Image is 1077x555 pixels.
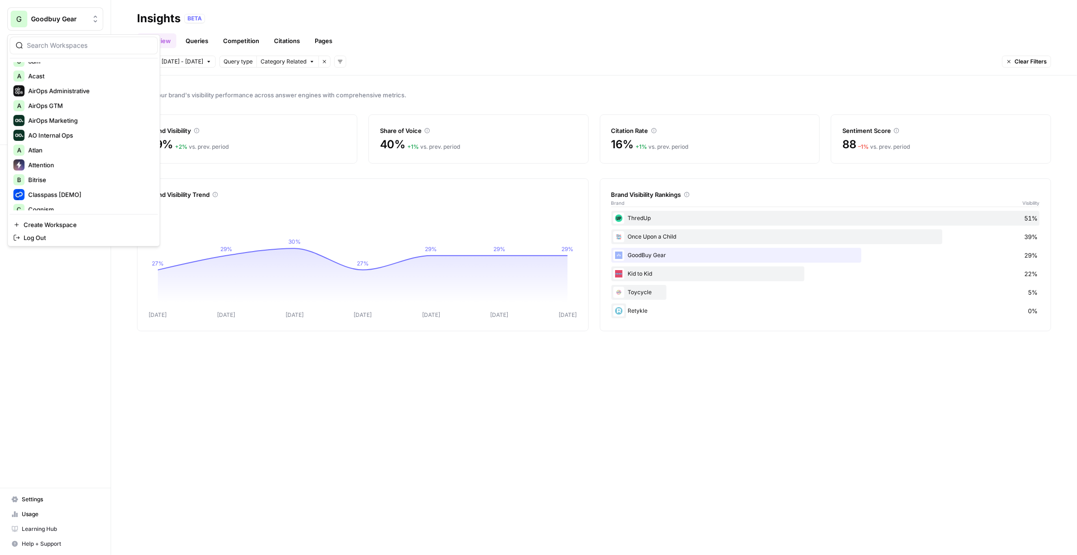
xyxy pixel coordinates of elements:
[17,145,21,155] span: A
[28,131,150,140] span: AO Internal Ops
[611,126,809,135] div: Citation Rate
[31,14,87,24] span: Goodbuy Gear
[842,126,1040,135] div: Sentiment Score
[149,190,577,199] div: Brand Visibility Trend
[22,495,99,504] span: Settings
[10,218,158,231] a: Create Workspace
[1024,214,1038,223] span: 51%
[13,189,25,200] img: Classpass [DEMO] Logo
[22,525,99,533] span: Learning Hub
[16,13,22,25] span: G
[28,116,150,125] span: AirOps Marketing
[268,33,305,48] a: Citations
[17,71,21,81] span: A
[7,492,103,507] a: Settings
[17,57,21,66] span: 8
[28,175,150,184] span: Bitrise
[422,311,440,318] tspan: [DATE]
[309,33,338,48] a: Pages
[24,220,150,229] span: Create Workspace
[407,143,419,150] span: + 1 %
[224,57,253,66] span: Query type
[137,33,176,48] a: Overview
[613,250,624,261] img: q8ulibdnrh1ea8189jrc2ybukl8s
[17,175,21,184] span: B
[28,101,150,110] span: AirOps GTM
[611,190,1040,199] div: Brand Visibility Rankings
[858,143,910,151] div: vs. prev. period
[28,160,150,170] span: Attention
[613,287,624,298] img: rygom2a5rbz544sl3oulghh8lurx
[22,540,99,548] span: Help + Support
[28,86,150,95] span: AirOps Administrative
[611,248,1040,263] div: GoodBuy Gear
[1024,232,1038,241] span: 39%
[28,71,150,81] span: Acast
[425,246,437,252] tspan: 29%
[1028,288,1038,297] span: 5%
[611,199,625,207] span: Brand
[28,57,150,66] span: 8am
[1028,306,1038,315] span: 0%
[1022,199,1040,207] span: Visibility
[288,238,301,245] tspan: 30%
[157,56,216,68] button: [DATE] - [DATE]
[357,260,369,267] tspan: 27%
[611,303,1040,318] div: Retykle
[175,143,187,150] span: + 2 %
[613,305,624,316] img: kp264n42w8prb17iugeyhijp4fjp
[842,137,856,152] span: 88
[613,231,624,242] img: luw0yxt9q4agfpoeeypo6jyc67rf
[635,143,688,151] div: vs. prev. period
[261,57,306,66] span: Category Related
[1015,57,1047,66] span: Clear Filters
[490,311,508,318] tspan: [DATE]
[562,246,574,252] tspan: 29%
[286,311,304,318] tspan: [DATE]
[635,143,647,150] span: + 1 %
[149,126,346,135] div: Brand Visibility
[184,14,205,23] div: BETA
[27,41,152,50] input: Search Workspaces
[137,11,181,26] div: Insights
[256,56,318,68] button: Category Related
[354,311,372,318] tspan: [DATE]
[7,34,160,246] div: Workspace: Goodbuy Gear
[1002,56,1051,68] button: Clear Filters
[1024,269,1038,278] span: 22%
[7,507,103,522] a: Usage
[13,115,25,126] img: AirOps Marketing Logo
[162,57,203,66] span: [DATE] - [DATE]
[613,213,624,224] img: qev8ers2b11hztfznmo08thsi9cm
[175,143,229,151] div: vs. prev. period
[858,143,869,150] span: – 1 %
[1024,251,1038,260] span: 29%
[493,246,505,252] tspan: 29%
[7,522,103,536] a: Learning Hub
[7,536,103,551] button: Help + Support
[137,90,1051,100] span: Track your brand's visibility performance across answer engines with comprehensive metrics.
[17,205,21,214] span: C
[17,101,21,110] span: A
[28,190,150,199] span: Classpass [DEMO]
[28,205,150,214] span: Cognism
[380,126,577,135] div: Share of Voice
[407,143,460,151] div: vs. prev. period
[218,33,265,48] a: Competition
[7,7,103,31] button: Workspace: Goodbuy Gear
[24,233,150,242] span: Log Out
[611,285,1040,300] div: Toycycle
[611,211,1040,226] div: ThredUp
[613,268,624,279] img: a40hqxhm8szh0ej2eu9sqt79yi3r
[22,510,99,518] span: Usage
[611,229,1040,244] div: Once Upon a Child
[217,311,235,318] tspan: [DATE]
[13,159,25,170] img: Attention Logo
[152,260,164,267] tspan: 27%
[149,137,173,152] span: 29%
[28,145,150,155] span: Atlan
[10,231,158,244] a: Log Out
[13,130,25,141] img: AO Internal Ops Logo
[611,137,634,152] span: 16%
[380,137,405,152] span: 40%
